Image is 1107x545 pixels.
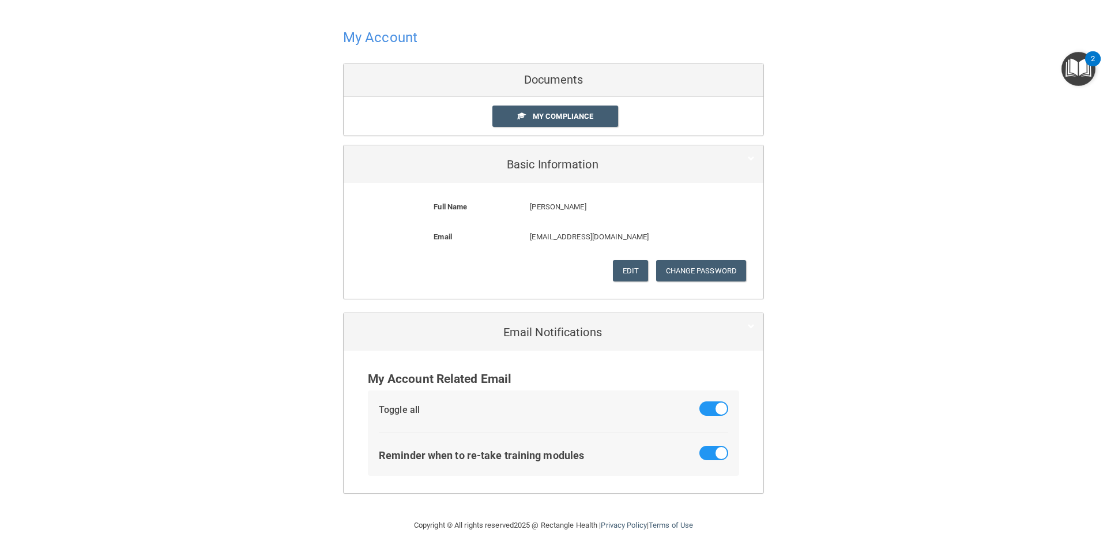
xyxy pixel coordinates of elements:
[434,232,452,241] b: Email
[613,260,648,281] button: Edit
[344,63,763,97] div: Documents
[530,230,705,244] p: [EMAIL_ADDRESS][DOMAIN_NAME]
[533,112,593,121] span: My Compliance
[379,401,420,419] div: Toggle all
[649,521,693,529] a: Terms of Use
[434,202,467,211] b: Full Name
[352,158,720,171] h5: Basic Information
[352,151,755,177] a: Basic Information
[343,507,764,544] div: Copyright © All rights reserved 2025 @ Rectangle Health | |
[343,30,417,45] h4: My Account
[352,326,720,339] h5: Email Notifications
[352,319,755,345] a: Email Notifications
[601,521,646,529] a: Privacy Policy
[379,446,584,465] div: Reminder when to re-take training modules
[1091,59,1095,74] div: 2
[1061,52,1095,86] button: Open Resource Center, 2 new notifications
[368,368,740,390] div: My Account Related Email
[530,200,705,214] p: [PERSON_NAME]
[656,260,747,281] button: Change Password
